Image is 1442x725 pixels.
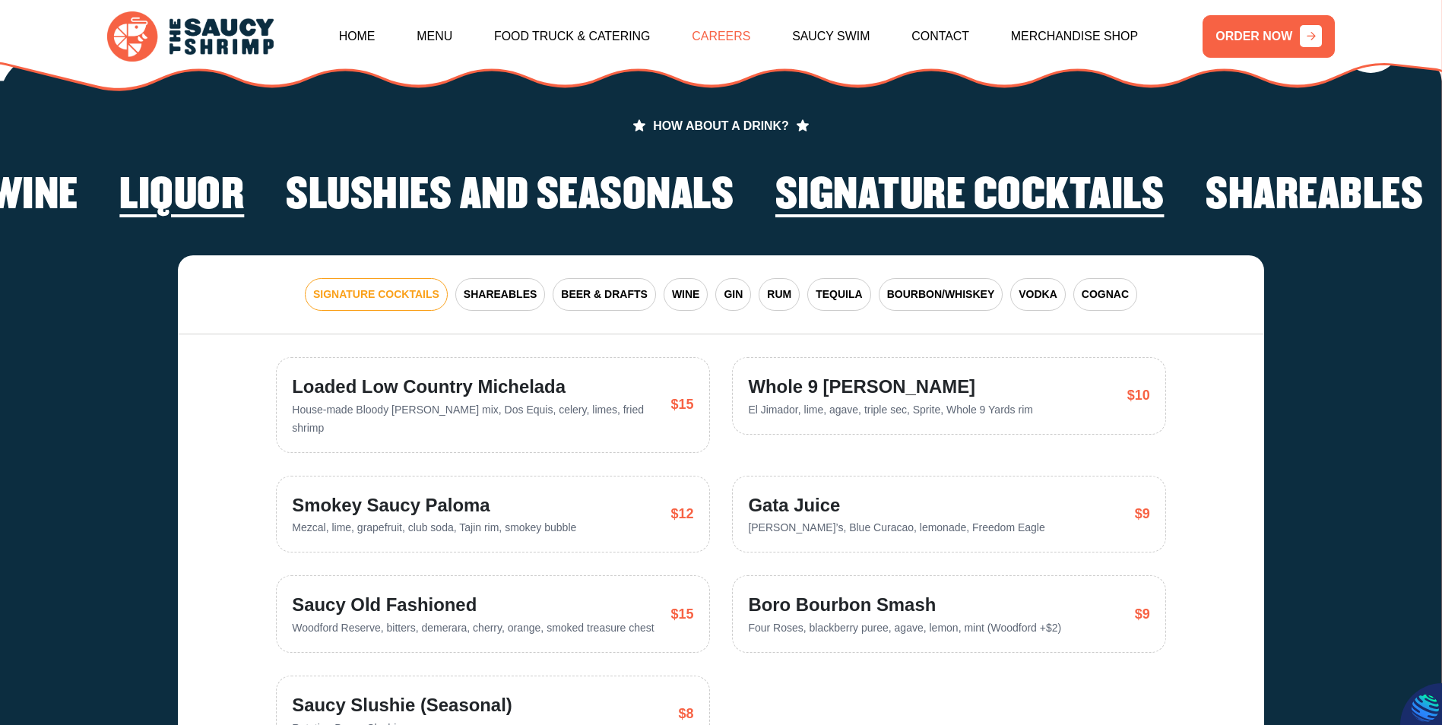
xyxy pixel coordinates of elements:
li: 5 of 6 [119,172,244,225]
a: Menu [417,4,452,69]
button: GIN [715,278,751,311]
span: BOURBON/WHISKEY [887,287,995,302]
span: $9 [1135,504,1150,524]
a: Home [339,4,376,69]
a: ORDER NOW [1203,15,1335,58]
a: Merchandise Shop [1011,4,1138,69]
a: Contact [911,4,969,69]
img: logo [107,11,274,62]
h2: Slushies and Seasonals [286,172,734,219]
button: TEQUILA [807,278,870,311]
button: WINE [664,278,708,311]
span: SHAREABLES [464,287,537,302]
a: Careers [692,4,750,69]
span: WINE [672,287,700,302]
span: $10 [1127,385,1150,406]
span: Smokey Saucy Paloma [292,492,576,519]
span: COGNAC [1082,287,1129,302]
span: El Jimador, lime, agave, triple sec, Sprite, Whole 9 Yards rim [748,404,1033,416]
span: $8 [679,704,694,724]
button: VODKA [1010,278,1066,311]
button: SIGNATURE COCKTAILS [305,278,448,311]
button: RUM [759,278,800,311]
li: 1 of 6 [775,172,1165,225]
span: Boro Bourbon Smash [748,591,1061,619]
span: RUM [767,287,791,302]
span: $15 [671,394,694,415]
span: Gata Juice [748,492,1044,519]
button: COGNAC [1073,278,1137,311]
h2: Signature Cocktails [775,172,1165,219]
span: Mezcal, lime, grapefruit, club soda, Tajin rim, smokey bubble [292,521,576,533]
h2: Liquor [119,172,244,219]
span: Whole 9 [PERSON_NAME] [748,373,1033,400]
span: SIGNATURE COCKTAILS [313,287,439,302]
span: Woodford Reserve, bitters, demerara, cherry, orange, smoked treasure chest [292,622,654,634]
span: VODKA [1019,287,1057,302]
span: [PERSON_NAME]’s, Blue Curacao, lemonade, Freedom Eagle [748,521,1044,533]
span: GIN [724,287,743,302]
button: BEER & DRAFTS [553,278,656,311]
span: $15 [671,604,694,625]
button: BOURBON/WHISKEY [879,278,1003,311]
span: Saucy Slushie (Seasonal) [292,692,512,719]
span: $12 [671,504,694,524]
span: $9 [1135,604,1150,625]
span: TEQUILA [816,287,862,302]
button: SHAREABLES [455,278,545,311]
span: Four Roses, blackberry puree, agave, lemon, mint (Woodford +$2) [748,622,1061,634]
span: House-made Bloody [PERSON_NAME] mix, Dos Equis, celery, limes, fried shrimp [292,404,644,434]
span: HOW ABOUT A DRINK? [633,120,809,132]
li: 6 of 6 [286,172,734,225]
span: Saucy Old Fashioned [292,591,654,619]
a: Saucy Swim [792,4,870,69]
li: 2 of 6 [1206,172,1423,225]
h2: Shareables [1206,172,1423,219]
span: Loaded Low Country Michelada [292,373,659,400]
span: BEER & DRAFTS [561,287,648,302]
a: Food Truck & Catering [494,4,651,69]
